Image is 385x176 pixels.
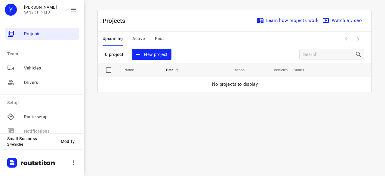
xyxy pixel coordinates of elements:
[24,31,77,37] span: Projects
[103,35,123,42] span: Upcoming
[24,79,77,86] span: Drivers
[24,65,77,71] span: Vehicles
[24,5,57,10] p: Yvonne Wong
[56,136,79,147] button: Modify
[294,66,312,74] span: Status
[7,51,79,57] p: Team
[24,114,77,120] span: Route setup
[5,62,79,74] div: Vehicles
[7,136,56,141] p: Small Business
[125,66,142,74] span: Name
[352,33,364,45] span: Next Page
[155,35,164,42] span: Past
[7,142,56,147] p: 2 vehicles
[105,52,123,57] p: 0 project
[24,10,57,14] p: SAN3R PTY LTD
[227,66,245,74] span: Stops
[5,4,17,16] div: Y
[355,51,364,58] div: Search
[132,35,145,42] span: Active
[5,111,79,123] div: Route setup
[5,28,79,40] div: Projects
[166,66,181,74] span: Date
[132,49,171,60] button: New project
[5,124,79,138] span: Available only on our Business plan
[266,66,288,74] span: Vehicles
[103,16,130,25] p: Projects
[136,51,168,58] span: New project
[303,50,355,59] input: Search projects
[7,100,79,106] p: Setup
[61,139,75,144] span: Modify
[5,76,79,88] div: Drivers
[340,33,352,45] span: Previous Page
